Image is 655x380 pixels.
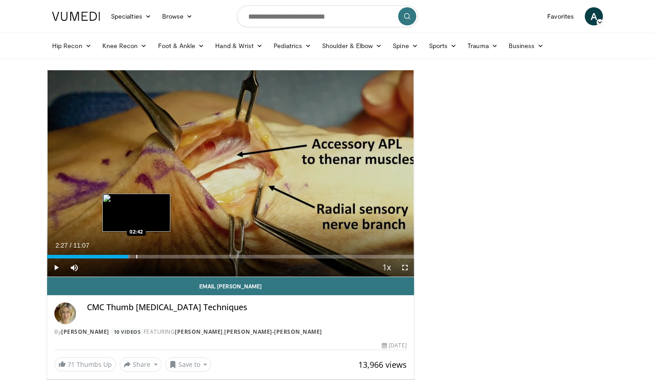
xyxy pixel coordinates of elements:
a: 71 Thumbs Up [54,357,116,371]
button: Mute [65,258,83,277]
a: Specialties [106,7,157,25]
button: Playback Rate [378,258,396,277]
button: Fullscreen [396,258,414,277]
a: [PERSON_NAME]-[PERSON_NAME] [224,328,322,336]
div: Progress Bar [47,255,414,258]
a: Shoulder & Elbow [317,37,387,55]
span: 2:27 [55,242,67,249]
h4: CMC Thumb [MEDICAL_DATA] Techniques [87,302,407,312]
a: A [585,7,603,25]
a: Sports [424,37,462,55]
a: Favorites [542,7,579,25]
button: Play [47,258,65,277]
a: Spine [387,37,423,55]
button: Share [120,357,162,372]
img: image.jpeg [102,194,170,232]
a: Email [PERSON_NAME] [47,277,414,295]
a: Pediatrics [268,37,317,55]
a: [PERSON_NAME] [61,328,109,336]
a: Foot & Ankle [153,37,210,55]
div: By FEATURING , [54,328,407,336]
button: Save to [165,357,212,372]
a: Hip Recon [47,37,97,55]
span: 71 [67,360,75,369]
input: Search topics, interventions [237,5,418,27]
a: 10 Videos [111,328,144,336]
a: Trauma [462,37,503,55]
img: Avatar [54,302,76,324]
a: Browse [157,7,198,25]
span: 13,966 views [358,359,407,370]
a: Hand & Wrist [210,37,268,55]
video-js: Video Player [47,70,414,277]
span: 11:07 [73,242,89,249]
a: [PERSON_NAME] [175,328,223,336]
span: / [70,242,72,249]
a: Business [503,37,549,55]
div: [DATE] [382,341,406,350]
img: VuMedi Logo [52,12,100,21]
a: Knee Recon [97,37,153,55]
